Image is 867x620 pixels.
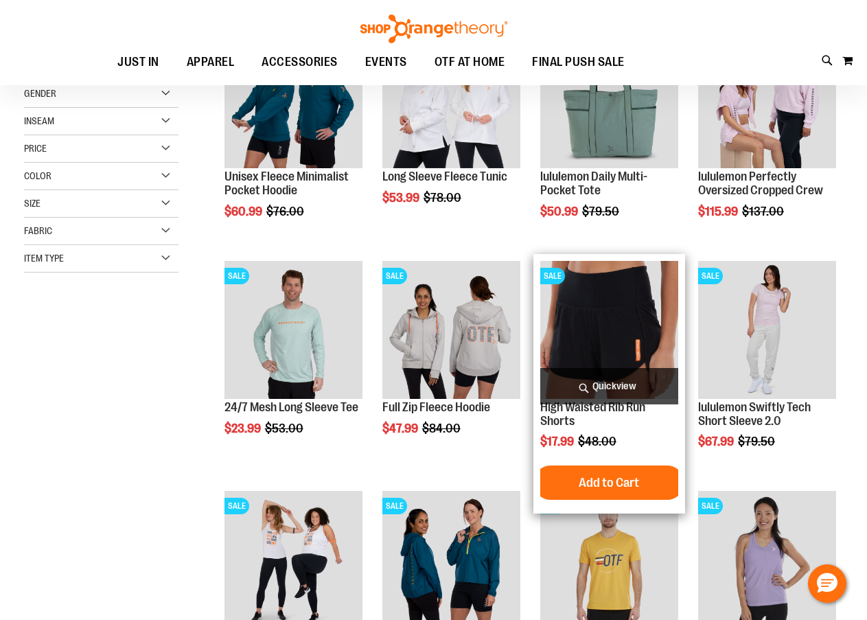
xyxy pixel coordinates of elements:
[698,435,736,448] span: $67.99
[532,47,625,78] span: FINAL PUSH SALE
[382,268,407,284] span: SALE
[540,30,678,170] a: lululemon Daily Multi-Pocket ToteSALE
[24,143,47,154] span: Price
[382,30,520,168] img: Product image for Fleece Long Sleeve
[24,225,52,236] span: Fabric
[738,435,777,448] span: $79.50
[375,254,527,470] div: product
[518,47,638,78] a: FINAL PUSH SALE
[382,422,420,435] span: $47.99
[540,368,678,404] a: Quickview
[224,205,264,218] span: $60.99
[382,191,421,205] span: $53.99
[224,30,362,170] a: Unisex Fleece Minimalist Pocket HoodieSALE
[365,47,407,78] span: EVENTS
[421,47,519,78] a: OTF AT HOME
[382,30,520,170] a: Product image for Fleece Long SleeveSALE
[224,422,263,435] span: $23.99
[422,422,463,435] span: $84.00
[540,170,647,197] a: lululemon Daily Multi-Pocket Tote
[533,254,685,514] div: product
[382,498,407,514] span: SALE
[698,205,740,218] span: $115.99
[24,115,54,126] span: Inseam
[382,261,520,401] a: Main Image of 1457091SALE
[224,261,362,399] img: Main Image of 1457095
[533,23,685,253] div: product
[540,261,678,401] a: High Waisted Rib Run ShortsSALE
[582,205,621,218] span: $79.50
[24,198,41,209] span: Size
[742,205,786,218] span: $137.00
[224,268,249,284] span: SALE
[698,170,823,197] a: lululemon Perfectly Oversized Cropped Crew
[358,14,509,43] img: Shop Orangetheory
[691,254,843,484] div: product
[540,268,565,284] span: SALE
[808,564,846,603] button: Hello, have a question? Let’s chat.
[691,23,843,253] div: product
[382,261,520,399] img: Main Image of 1457091
[382,170,507,183] a: Long Sleeve Fleece Tunic
[265,422,305,435] span: $53.00
[698,400,811,428] a: lululemon Swiftly Tech Short Sleeve 2.0
[698,30,836,168] img: lululemon Perfectly Oversized Cropped Crew
[24,253,64,264] span: Item Type
[698,261,836,401] a: lululemon Swiftly Tech Short Sleeve 2.0SALE
[104,47,173,78] a: JUST IN
[218,23,369,253] div: product
[540,205,580,218] span: $50.99
[578,435,619,448] span: $48.00
[540,261,678,399] img: High Waisted Rib Run Shorts
[382,400,490,414] a: Full Zip Fleece Hoodie
[698,30,836,170] a: lululemon Perfectly Oversized Cropped CrewSALE
[224,261,362,401] a: Main Image of 1457095SALE
[224,498,249,514] span: SALE
[117,47,159,78] span: JUST IN
[540,400,645,428] a: High Waisted Rib Run Shorts
[266,205,306,218] span: $76.00
[698,261,836,399] img: lululemon Swiftly Tech Short Sleeve 2.0
[187,47,235,78] span: APPAREL
[24,170,51,181] span: Color
[698,498,723,514] span: SALE
[224,170,349,197] a: Unisex Fleece Minimalist Pocket Hoodie
[533,466,684,500] button: Add to Cart
[435,47,505,78] span: OTF AT HOME
[579,475,639,490] span: Add to Cart
[224,30,362,168] img: Unisex Fleece Minimalist Pocket Hoodie
[540,30,678,168] img: lululemon Daily Multi-Pocket Tote
[173,47,248,78] a: APPAREL
[248,47,351,78] a: ACCESSORIES
[262,47,338,78] span: ACCESSORIES
[224,400,358,414] a: 24/7 Mesh Long Sleeve Tee
[218,254,369,470] div: product
[351,47,421,78] a: EVENTS
[24,88,56,99] span: Gender
[540,435,576,448] span: $17.99
[424,191,463,205] span: $78.00
[375,23,527,240] div: product
[698,268,723,284] span: SALE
